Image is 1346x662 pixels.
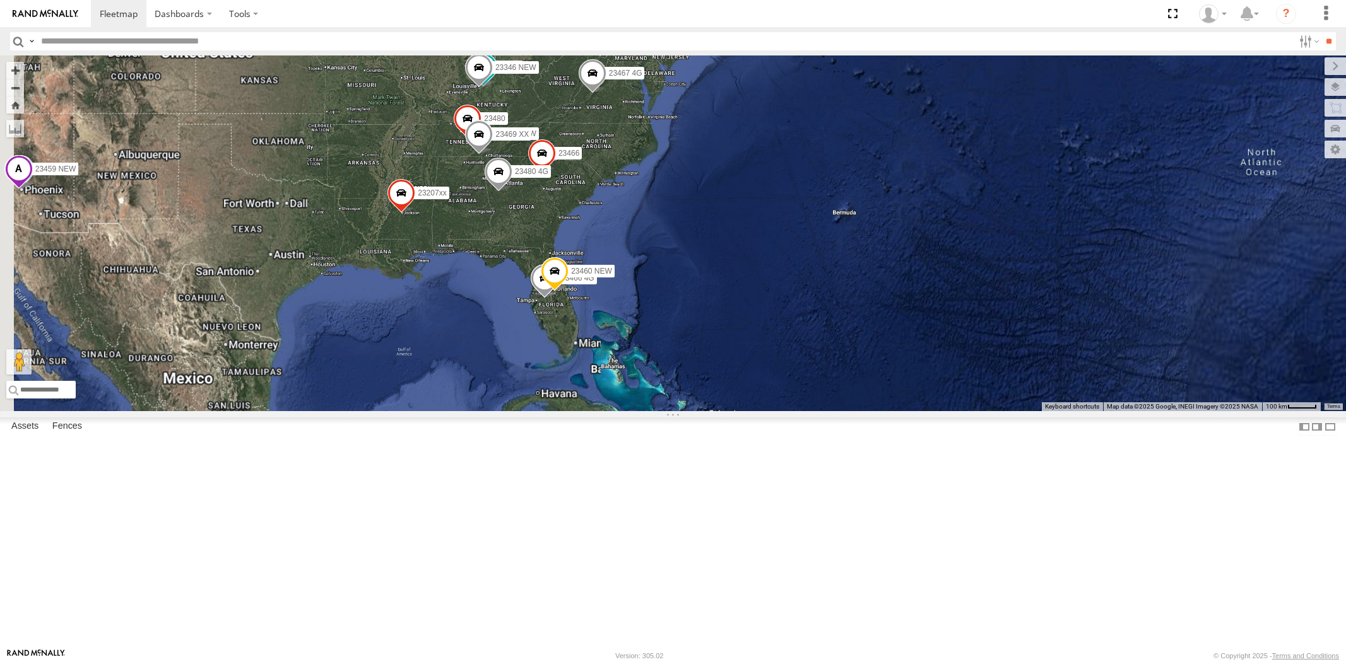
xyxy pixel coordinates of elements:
span: 23467 4G [608,69,642,78]
div: Sardor Khadjimedov [1195,4,1231,23]
span: Map data ©2025 Google, INEGI Imagery ©2025 NASA [1107,403,1258,410]
button: Zoom in [6,62,24,79]
label: Dock Summary Table to the Right [1311,417,1323,436]
div: Version: 305.02 [615,652,663,659]
label: Measure [6,120,24,137]
a: Visit our Website [7,649,65,662]
img: rand-logo.svg [13,9,78,18]
label: Dock Summary Table to the Left [1298,417,1311,436]
span: 23207xx [418,189,446,198]
label: Hide Summary Table [1324,417,1337,436]
a: Terms [1327,404,1340,409]
div: © Copyright 2025 - [1213,652,1339,659]
span: 23460 NEW [571,267,612,276]
label: Fences [46,418,88,436]
label: Search Query [27,32,37,50]
span: 23469 NEW [495,130,536,139]
label: Map Settings [1325,141,1346,158]
span: 23466 [558,149,579,158]
span: 23480 4G [515,167,548,176]
button: Map Scale: 100 km per 43 pixels [1262,402,1321,411]
span: 23459 NEW [35,165,76,173]
button: Keyboard shortcuts [1045,402,1099,411]
button: Zoom Home [6,96,24,113]
i: ? [1276,4,1296,24]
button: Zoom out [6,79,24,96]
span: 23466 4G [560,274,594,282]
span: 100 km [1266,403,1287,410]
span: 23469 XX [495,131,529,139]
button: Drag Pegman onto the map to open Street View [6,349,32,375]
a: Terms and Conditions [1272,652,1339,659]
label: Search Filter Options [1294,32,1321,50]
span: 23346 NEW [495,63,536,72]
span: 23480 [484,114,505,123]
label: Assets [5,418,45,436]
